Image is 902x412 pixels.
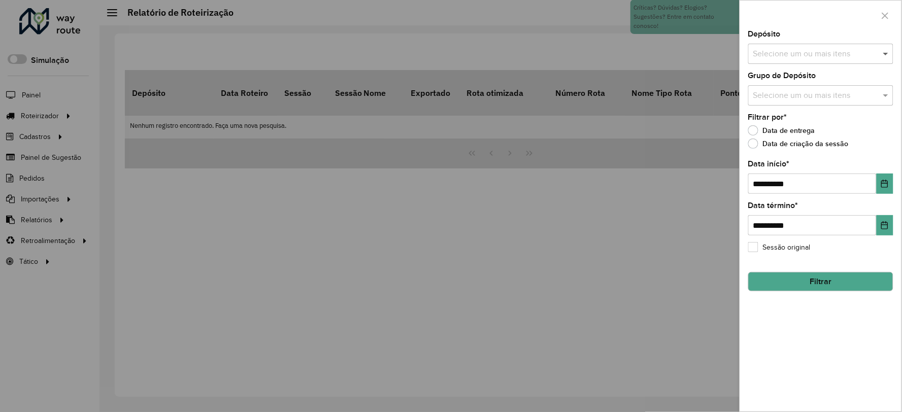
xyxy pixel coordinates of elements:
label: Sessão original [748,242,811,253]
button: Choose Date [877,174,893,194]
label: Data início [748,158,790,170]
label: Grupo de Depósito [748,70,816,82]
label: Depósito [748,28,781,40]
label: Data de entrega [748,125,815,135]
button: Filtrar [748,272,893,291]
label: Data de criação da sessão [748,139,849,149]
label: Filtrar por [748,111,787,123]
label: Data término [748,199,798,212]
button: Choose Date [877,215,893,235]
